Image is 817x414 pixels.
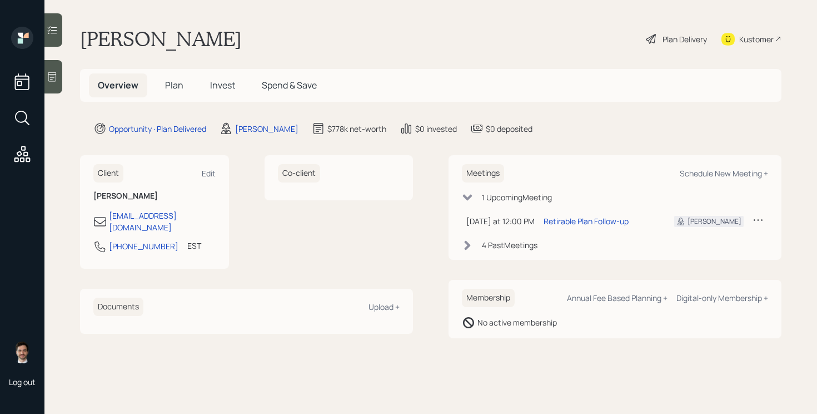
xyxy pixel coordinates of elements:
div: Log out [9,377,36,387]
div: [EMAIL_ADDRESS][DOMAIN_NAME] [109,210,216,233]
div: Annual Fee Based Planning + [567,293,667,303]
div: Opportunity · Plan Delivered [109,123,206,135]
h6: Co-client [278,164,320,183]
div: Kustomer [739,33,774,45]
div: $778k net-worth [327,123,386,135]
div: Schedule New Meeting + [680,168,768,179]
h1: [PERSON_NAME] [80,27,242,51]
h6: Client [93,164,123,183]
div: 1 Upcoming Meeting [482,191,552,203]
img: jonah-coleman-headshot.png [11,341,33,363]
div: 4 Past Meeting s [482,239,537,251]
h6: Meetings [462,164,504,183]
span: Spend & Save [262,79,317,91]
div: [PERSON_NAME] [235,123,298,135]
div: [PERSON_NAME] [688,216,741,226]
div: Upload + [368,302,400,312]
div: Edit [202,168,216,179]
h6: [PERSON_NAME] [93,191,216,201]
div: EST [187,240,201,252]
span: Invest [210,79,235,91]
div: Digital-only Membership + [676,293,768,303]
span: Plan [165,79,183,91]
h6: Membership [462,289,515,307]
div: No active membership [477,317,557,328]
h6: Documents [93,298,143,316]
div: $0 deposited [486,123,532,135]
div: [DATE] at 12:00 PM [466,215,535,227]
div: [PHONE_NUMBER] [109,240,178,252]
span: Overview [98,79,138,91]
div: Retirable Plan Follow-up [544,215,629,227]
div: Plan Delivery [662,33,707,45]
div: $0 invested [415,123,457,135]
